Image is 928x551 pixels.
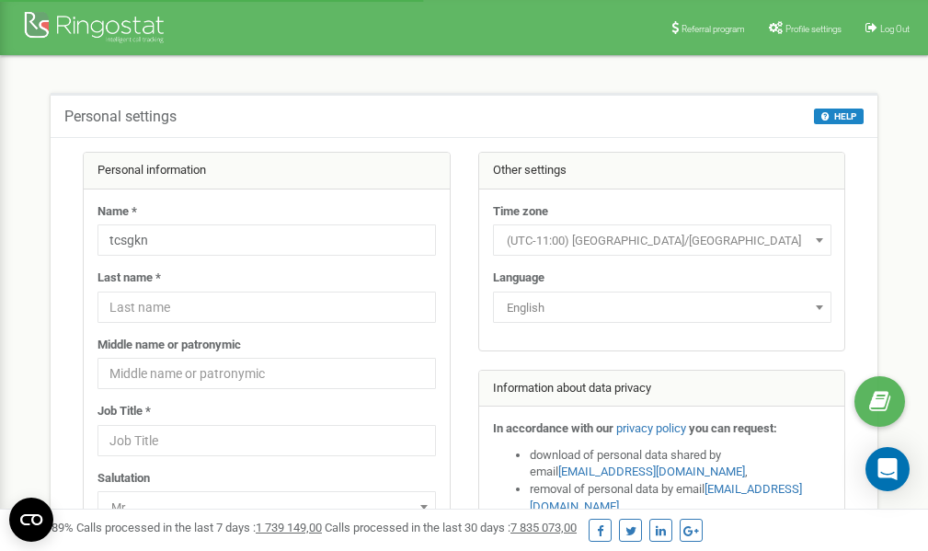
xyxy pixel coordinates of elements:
[616,421,686,435] a: privacy policy
[76,521,322,534] span: Calls processed in the last 7 days :
[325,521,577,534] span: Calls processed in the last 30 days :
[97,270,161,287] label: Last name *
[493,421,613,435] strong: In accordance with our
[499,295,825,321] span: English
[97,358,436,389] input: Middle name or patronymic
[530,481,831,515] li: removal of personal data by email ,
[64,109,177,125] h5: Personal settings
[97,224,436,256] input: Name
[479,153,845,189] div: Other settings
[814,109,864,124] button: HELP
[493,224,831,256] span: (UTC-11:00) Pacific/Midway
[493,292,831,323] span: English
[785,24,842,34] span: Profile settings
[499,228,825,254] span: (UTC-11:00) Pacific/Midway
[84,153,450,189] div: Personal information
[97,491,436,522] span: Mr.
[558,465,745,478] a: [EMAIL_ADDRESS][DOMAIN_NAME]
[97,403,151,420] label: Job Title *
[493,203,548,221] label: Time zone
[880,24,910,34] span: Log Out
[510,521,577,534] u: 7 835 073,00
[689,421,777,435] strong: you can request:
[97,337,241,354] label: Middle name or patronymic
[9,498,53,542] button: Open CMP widget
[97,292,436,323] input: Last name
[479,371,845,408] div: Information about data privacy
[493,270,544,287] label: Language
[682,24,745,34] span: Referral program
[530,447,831,481] li: download of personal data shared by email ,
[865,447,910,491] div: Open Intercom Messenger
[97,203,137,221] label: Name *
[256,521,322,534] u: 1 739 149,00
[97,470,150,488] label: Salutation
[97,425,436,456] input: Job Title
[104,495,430,521] span: Mr.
